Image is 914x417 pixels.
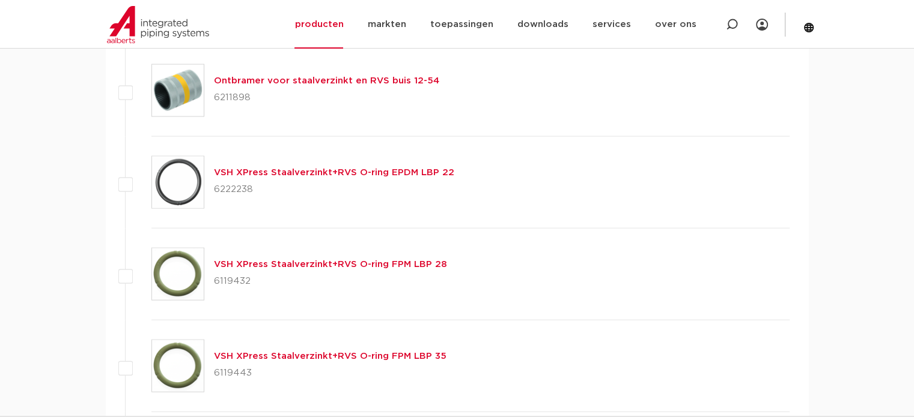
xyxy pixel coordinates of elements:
[214,168,454,177] a: VSH XPress Staalverzinkt+RVS O-ring EPDM LBP 22
[214,272,447,291] p: 6119432
[214,364,446,383] p: 6119443
[152,65,204,116] img: Thumbnail for Ontbramer voor staalverzinkt en RVS buis 12-54
[214,88,439,107] p: 6211898
[214,260,447,269] a: VSH XPress Staalverzinkt+RVS O-ring FPM LBP 28
[152,157,204,208] img: Thumbnail for VSH XPress Staalverzinkt+RVS O-ring EPDM LBP 22
[214,352,446,361] a: VSH XPress Staalverzinkt+RVS O-ring FPM LBP 35
[152,340,204,392] img: Thumbnail for VSH XPress Staalverzinkt+RVS O-ring FPM LBP 35
[214,180,454,199] p: 6222238
[152,248,204,300] img: Thumbnail for VSH XPress Staalverzinkt+RVS O-ring FPM LBP 28
[214,76,439,85] a: Ontbramer voor staalverzinkt en RVS buis 12-54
